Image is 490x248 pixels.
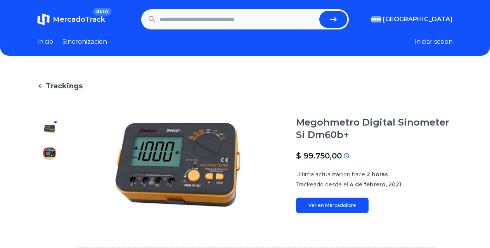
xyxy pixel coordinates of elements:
[53,15,105,24] span: MercadoTrack
[296,150,342,161] p: $ 99.750,00
[414,37,453,46] button: Iniciar sesion
[296,181,348,188] span: Trackeado desde el
[371,15,453,24] button: [GEOGRAPHIC_DATA]
[43,147,56,160] img: Megohmetro Digital Sinometer Si Dm60b+
[37,13,105,26] a: MercadoTrackBETA
[43,122,56,135] img: Megohmetro Digital Sinometer Si Dm60b+
[46,81,83,91] span: Trackings
[350,181,402,188] span: 4 de febrero, 2021
[78,116,280,213] img: Megohmetro Digital Sinometer Si Dm60b+
[62,37,107,46] a: Sincronizacion
[37,37,53,46] a: Inicio
[296,198,369,213] a: Ver en Mercadolibre
[296,116,453,141] h1: Megohmetro Digital Sinometer Si Dm60b+
[383,15,453,24] span: [GEOGRAPHIC_DATA]
[37,81,453,91] a: Trackings
[371,16,381,22] img: Argentina
[367,171,388,178] span: 2 horas
[37,13,50,26] img: MercadoTrack
[93,8,111,15] span: BETA
[296,171,365,178] span: Ultima actualizacion hace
